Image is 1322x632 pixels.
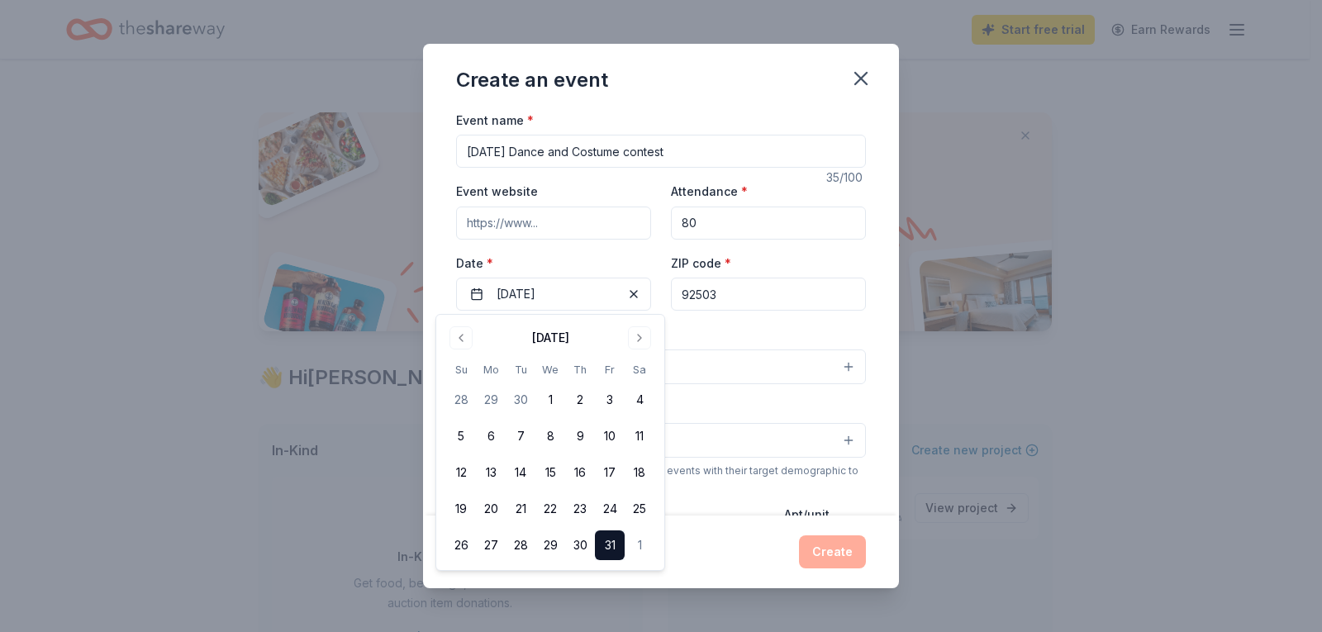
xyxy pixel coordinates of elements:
label: Apt/unit [784,506,830,523]
label: ZIP code [671,255,731,272]
th: Wednesday [535,361,565,378]
button: 15 [535,458,565,487]
button: 14 [506,458,535,487]
th: Sunday [446,361,476,378]
button: 4 [625,385,654,415]
div: [DATE] [532,328,569,348]
input: https://www... [456,207,651,240]
button: [DATE] [456,278,651,311]
button: 30 [565,530,595,560]
th: Thursday [565,361,595,378]
button: 7 [506,421,535,451]
button: 27 [476,530,506,560]
button: 26 [446,530,476,560]
button: 9 [565,421,595,451]
button: Go to previous month [449,326,473,349]
button: 17 [595,458,625,487]
th: Friday [595,361,625,378]
label: Event name [456,112,534,129]
button: 11 [625,421,654,451]
button: 5 [446,421,476,451]
th: Monday [476,361,506,378]
button: 2 [565,385,595,415]
input: Spring Fundraiser [456,135,866,168]
button: 1 [625,530,654,560]
button: Go to next month [628,326,651,349]
button: 23 [565,494,595,524]
label: Attendance [671,183,748,200]
button: 3 [595,385,625,415]
div: 35 /100 [826,168,866,188]
label: Event website [456,183,538,200]
button: 25 [625,494,654,524]
button: 28 [506,530,535,560]
button: 12 [446,458,476,487]
button: 29 [476,385,506,415]
label: Date [456,255,651,272]
button: 28 [446,385,476,415]
button: 6 [476,421,506,451]
button: 19 [446,494,476,524]
button: 22 [535,494,565,524]
th: Saturday [625,361,654,378]
button: 29 [535,530,565,560]
button: 10 [595,421,625,451]
input: 20 [671,207,866,240]
button: 18 [625,458,654,487]
button: 30 [506,385,535,415]
button: 24 [595,494,625,524]
button: 16 [565,458,595,487]
input: 12345 (U.S. only) [671,278,866,311]
button: 31 [595,530,625,560]
button: 21 [506,494,535,524]
button: 13 [476,458,506,487]
button: 8 [535,421,565,451]
th: Tuesday [506,361,535,378]
button: 20 [476,494,506,524]
button: 1 [535,385,565,415]
div: Create an event [456,67,608,93]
